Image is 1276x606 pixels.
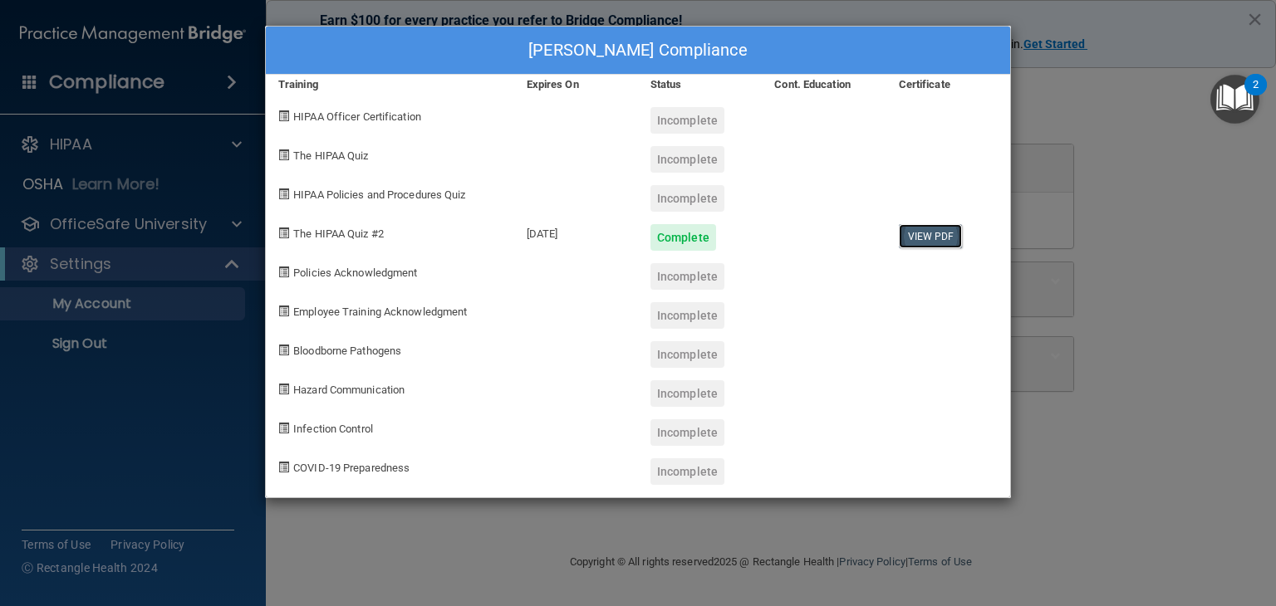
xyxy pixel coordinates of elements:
[650,419,724,446] div: Incomplete
[650,146,724,173] div: Incomplete
[293,423,373,435] span: Infection Control
[293,345,401,357] span: Bloodborne Pathogens
[266,75,514,95] div: Training
[650,107,724,134] div: Incomplete
[293,110,421,123] span: HIPAA Officer Certification
[650,341,724,368] div: Incomplete
[514,75,638,95] div: Expires On
[293,188,465,201] span: HIPAA Policies and Procedures Quiz
[293,266,417,279] span: Policies Acknowledgment
[293,384,405,396] span: Hazard Communication
[293,227,384,240] span: The HIPAA Quiz #2
[514,212,638,251] div: [DATE]
[293,305,467,318] span: Employee Training Acknowledgment
[650,185,724,212] div: Incomplete
[650,224,716,251] div: Complete
[650,302,724,329] div: Incomplete
[1210,75,1259,124] button: Open Resource Center, 2 new notifications
[650,380,724,407] div: Incomplete
[886,75,1010,95] div: Certificate
[293,149,368,162] span: The HIPAA Quiz
[293,462,410,474] span: COVID-19 Preparedness
[650,263,724,290] div: Incomplete
[899,224,963,248] a: View PDF
[762,75,886,95] div: Cont. Education
[650,458,724,485] div: Incomplete
[638,75,762,95] div: Status
[266,27,1010,75] div: [PERSON_NAME] Compliance
[1253,85,1259,106] div: 2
